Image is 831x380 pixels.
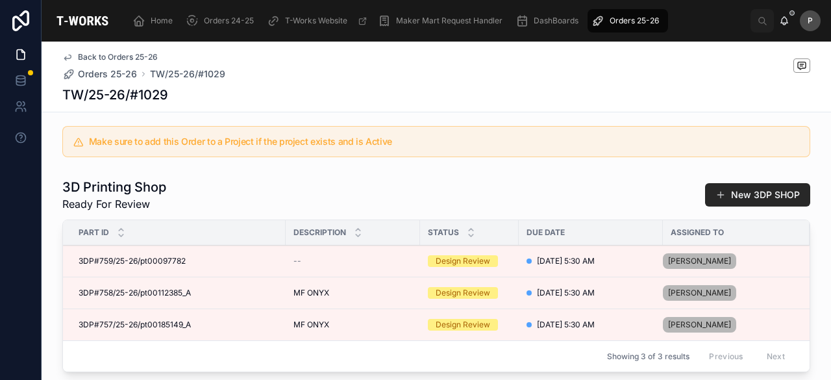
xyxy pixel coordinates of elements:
a: TW/25-26/#1029 [150,68,225,81]
span: [PERSON_NAME] [668,288,731,298]
span: -- [293,256,301,266]
a: Orders 25-26 [62,68,137,81]
span: Home [151,16,173,26]
span: Status [428,227,459,238]
span: Orders 24-25 [204,16,254,26]
h1: 3D Printing Shop [62,178,166,196]
a: T-Works Website [263,9,374,32]
div: scrollable content [123,6,750,35]
span: [DATE] 5:30 AM [537,256,595,266]
a: [PERSON_NAME] [663,317,736,333]
span: 3DP#757/25-26/pt00185149_A [79,320,191,330]
span: MF ONYX [293,320,329,330]
h5: Make sure to add this Order to a Project if the project exists and is Active [89,137,799,146]
span: Ready For Review [62,196,166,212]
span: MF ONYX [293,288,329,298]
a: [PERSON_NAME] [663,253,736,269]
span: Due Date [527,227,565,238]
img: App logo [52,10,113,31]
span: T-Works Website [285,16,347,26]
span: [DATE] 5:30 AM [537,320,595,330]
span: Maker Mart Request Handler [396,16,502,26]
div: Design Review [436,255,490,267]
a: Orders 24-25 [182,9,263,32]
a: Back to Orders 25-26 [62,52,158,62]
span: [DATE] 5:30 AM [537,288,595,298]
span: DashBoards [534,16,578,26]
button: New 3DP SHOP [705,183,810,207]
span: Showing 3 of 3 results [607,351,689,362]
a: [PERSON_NAME] [663,285,736,301]
span: P [808,16,813,26]
a: Maker Mart Request Handler [374,9,512,32]
span: Part ID [79,227,109,238]
span: Orders 25-26 [610,16,659,26]
div: Design Review [436,287,490,299]
span: [PERSON_NAME] [668,256,731,266]
h1: TW/25-26/#1029 [62,86,168,104]
span: 3DP#758/25-26/pt00112385_A [79,288,191,298]
span: Assigned To [671,227,724,238]
a: Orders 25-26 [588,9,668,32]
a: DashBoards [512,9,588,32]
span: Description [293,227,346,238]
span: Orders 25-26 [78,68,137,81]
span: 3DP#759/25-26/pt00097782 [79,256,186,266]
span: Back to Orders 25-26 [78,52,158,62]
span: [PERSON_NAME] [668,320,731,330]
div: Design Review [436,319,490,331]
a: Home [129,9,182,32]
